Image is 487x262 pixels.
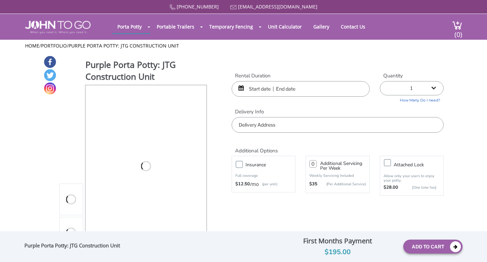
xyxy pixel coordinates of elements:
strong: $35 [309,181,317,188]
h3: Insurance [246,161,298,169]
p: (per unit) [259,181,277,188]
a: Purple Porta Potty: JTG Construction Unit [69,42,179,49]
a: Facebook [44,56,56,68]
h2: Additional Options [232,139,444,154]
div: First Months Payment [277,235,398,247]
h1: Purple Porta Potty: JTG Construction Unit [85,59,208,84]
input: 0 [309,160,317,168]
div: Purple Porta Potty: JTG Construction Unit [24,242,123,251]
a: [EMAIL_ADDRESS][DOMAIN_NAME] [238,3,317,10]
div: /mo [235,181,292,188]
img: Mail [230,5,237,10]
span: (0) [454,24,462,39]
a: How Many Do I need? [380,95,444,103]
button: Add To Cart [403,240,463,254]
strong: $12.50 [235,181,250,188]
button: Live Chat [460,235,487,262]
a: Temporary Fencing [204,20,258,33]
label: Rental Duration [232,72,370,79]
a: Porta Potty [112,20,147,33]
label: Delivery Info [232,108,444,115]
h3: Attached lock [394,161,447,169]
a: Twitter [44,69,56,81]
p: Weekly Servicing Included [309,173,366,178]
h3: Additional Servicing Per Week [320,161,366,171]
input: Delivery Address [232,117,444,133]
a: Home [25,42,39,49]
img: JOHN to go [25,21,91,34]
a: [PHONE_NUMBER] [177,3,219,10]
img: cart a [452,21,462,30]
p: (Per Additional Service) [317,182,366,187]
strong: $28.00 [384,184,398,191]
a: Contact Us [336,20,370,33]
img: Call [170,4,175,10]
a: Portable Trailers [152,20,199,33]
p: Full coverage [235,172,292,179]
a: Unit Calculator [263,20,307,33]
div: $195.00 [277,247,398,258]
a: Portfolio [41,42,67,49]
a: Instagram [44,82,56,94]
ul: / / [25,42,462,49]
input: Start date | End date [232,81,370,97]
a: Gallery [308,20,334,33]
p: {One time fee} [402,184,436,191]
p: Allow only your users to enjoy your potty. [384,174,440,183]
label: Quantity [380,72,444,79]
